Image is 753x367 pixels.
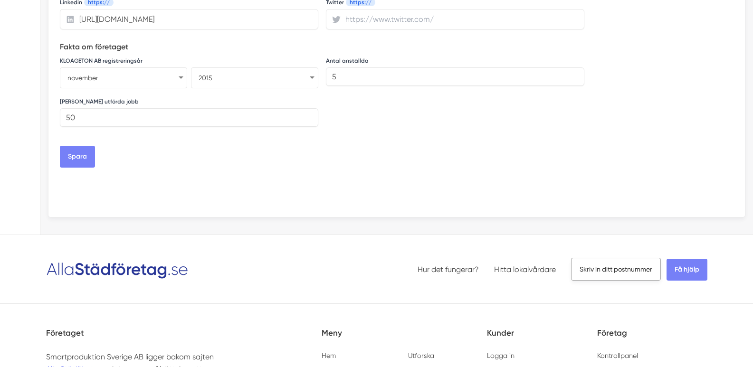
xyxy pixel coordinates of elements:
img: Logotyp Alla Städföretag [46,259,189,280]
svg: Twitter [332,15,341,24]
h5: Kunder [487,327,597,351]
label: Antal anställda [326,57,369,65]
h5: Meny [322,327,487,351]
input: https://www.twitter.com/ [326,9,584,29]
span: Skriv in ditt postnummer [571,258,661,281]
h5: Företag [597,327,707,351]
a: Logga in [487,352,515,359]
h5: Företaget [46,327,322,351]
svg: Linkedin [66,15,75,24]
label: KLOAGETON AB registreringsår [60,57,143,65]
input: 500 [60,108,318,127]
a: Kontrollpanel [597,352,638,359]
h5: Fakta om företaget [60,41,584,55]
input: https://www.linkedin.com/company/smartproduktion [60,9,318,29]
button: Spara [60,146,95,168]
span: Få hjälp [667,259,707,281]
label: [PERSON_NAME] utförda jobb [60,98,139,105]
a: Hitta lokalvårdare [494,265,556,274]
a: Hem [322,352,336,359]
a: Hur det fungerar? [418,265,479,274]
a: Utforska [408,352,434,359]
